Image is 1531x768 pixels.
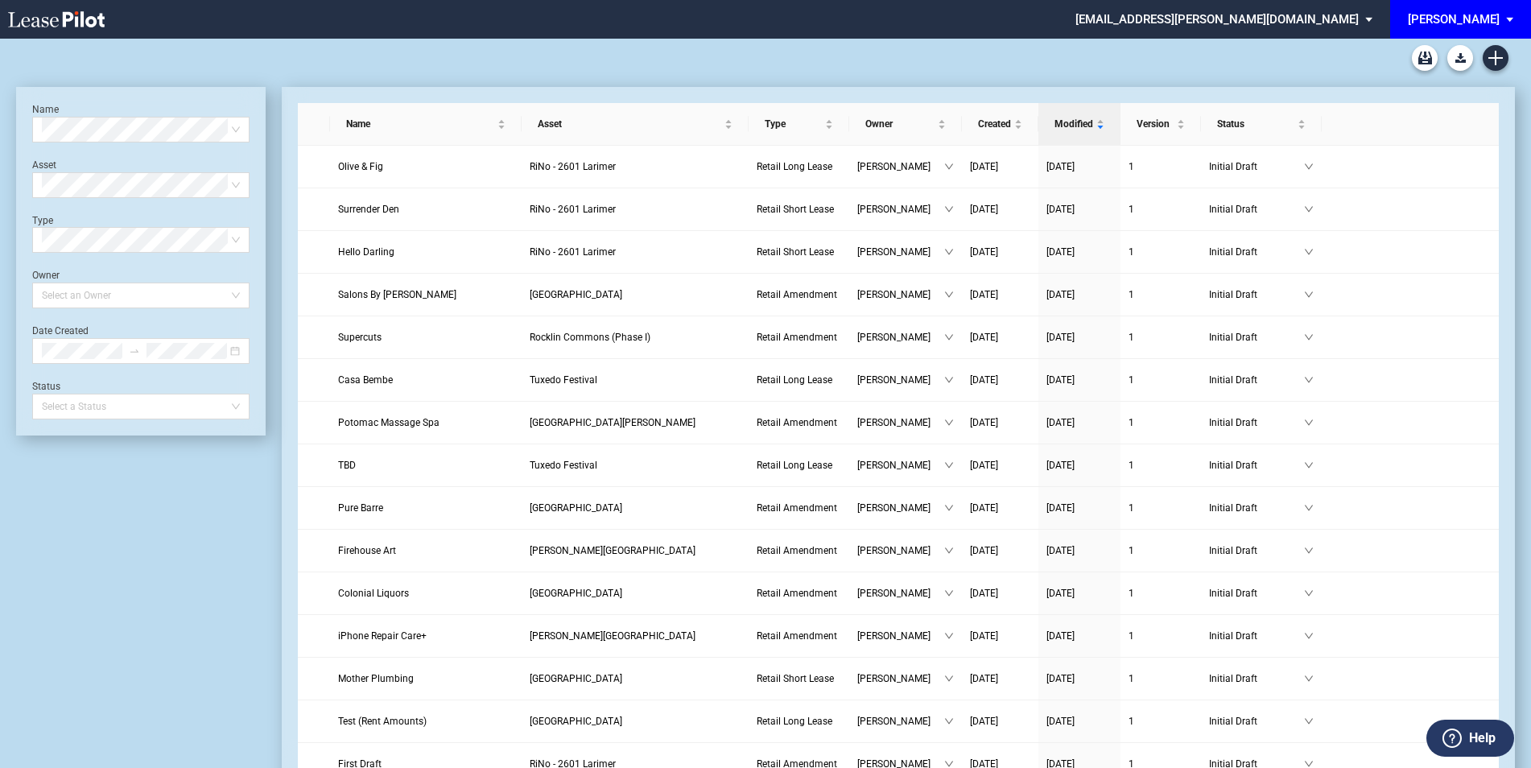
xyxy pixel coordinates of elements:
a: Tuxedo Festival [530,372,741,388]
span: Test (Rent Amounts) [338,716,427,727]
span: down [1304,332,1314,342]
span: Retail Amendment [757,630,837,642]
span: Cabin John Village [530,417,695,428]
a: Retail Amendment [757,287,841,303]
span: down [1304,418,1314,427]
span: [PERSON_NAME] [857,372,944,388]
th: Owner [849,103,962,146]
span: [DATE] [970,204,998,215]
span: [DATE] [970,588,998,599]
a: [DATE] [1046,372,1112,388]
span: Initial Draft [1209,415,1304,431]
a: Pure Barre [338,500,514,516]
a: Retail Amendment [757,585,841,601]
a: [DATE] [970,244,1030,260]
a: [DATE] [970,671,1030,687]
a: [DATE] [970,457,1030,473]
span: Retail Long Lease [757,374,832,386]
span: [PERSON_NAME] [857,415,944,431]
a: Archive [1412,45,1438,71]
span: Initial Draft [1209,543,1304,559]
span: Preston Royal - East [530,673,622,684]
span: [DATE] [1046,289,1075,300]
span: down [1304,204,1314,214]
span: to [129,345,140,357]
span: Middlesex Commons [530,289,622,300]
span: [DATE] [970,630,998,642]
span: Initial Draft [1209,713,1304,729]
span: down [1304,503,1314,513]
span: [DATE] [970,460,998,471]
span: [PERSON_NAME] [857,500,944,516]
a: 1 [1129,372,1193,388]
a: Retail Amendment [757,628,841,644]
span: Initial Draft [1209,628,1304,644]
th: Version [1120,103,1201,146]
a: Retail Long Lease [757,713,841,729]
a: Olive & Fig [338,159,514,175]
span: Olive & Fig [338,161,383,172]
label: Help [1469,728,1496,749]
span: [DATE] [1046,502,1075,514]
a: [DATE] [970,415,1030,431]
a: Test (Rent Amounts) [338,713,514,729]
button: Help [1426,720,1514,757]
span: Retail Short Lease [757,204,834,215]
span: [DATE] [1046,204,1075,215]
a: [DATE] [1046,543,1112,559]
a: [DATE] [1046,500,1112,516]
span: [PERSON_NAME] [857,287,944,303]
a: RiNo - 2601 Larimer [530,244,741,260]
span: [DATE] [970,246,998,258]
span: Created [978,116,1011,132]
a: [DATE] [1046,585,1112,601]
span: down [1304,588,1314,598]
a: [DATE] [970,287,1030,303]
span: [DATE] [1046,460,1075,471]
span: Name [346,116,494,132]
a: [DATE] [970,329,1030,345]
span: [DATE] [970,673,998,684]
a: RiNo - 2601 Larimer [530,201,741,217]
th: Created [962,103,1038,146]
a: 1 [1129,415,1193,431]
span: Firehouse Art [338,545,396,556]
span: RiNo - 2601 Larimer [530,204,616,215]
th: Status [1201,103,1322,146]
a: Retail Long Lease [757,159,841,175]
span: Initial Draft [1209,372,1304,388]
a: Potomac Massage Spa [338,415,514,431]
span: down [944,503,954,513]
span: [DATE] [970,545,998,556]
a: [PERSON_NAME][GEOGRAPHIC_DATA] [530,543,741,559]
a: [GEOGRAPHIC_DATA] [530,500,741,516]
a: [DATE] [1046,244,1112,260]
span: down [944,332,954,342]
span: iPhone Repair Care+ [338,630,427,642]
span: Initial Draft [1209,287,1304,303]
span: [PERSON_NAME] [857,671,944,687]
span: Potomac Massage Spa [338,417,439,428]
span: [DATE] [1046,588,1075,599]
a: Retail Short Lease [757,244,841,260]
span: [DATE] [1046,545,1075,556]
span: down [944,204,954,214]
a: [DATE] [1046,628,1112,644]
span: down [944,460,954,470]
span: [PERSON_NAME] [857,457,944,473]
th: Modified [1038,103,1120,146]
span: Tuxedo Festival [530,460,597,471]
a: Retail Amendment [757,415,841,431]
a: Rocklin Commons (Phase I) [530,329,741,345]
a: Create new document [1483,45,1508,71]
span: Retail Amendment [757,588,837,599]
span: Retail Amendment [757,289,837,300]
label: Date Created [32,325,89,337]
label: Owner [32,270,60,281]
a: 1 [1129,287,1193,303]
span: Rocklin Commons (Phase I) [530,332,650,343]
a: 1 [1129,585,1193,601]
a: Retail Long Lease [757,457,841,473]
span: Pure Barre [338,502,383,514]
span: [DATE] [1046,673,1075,684]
